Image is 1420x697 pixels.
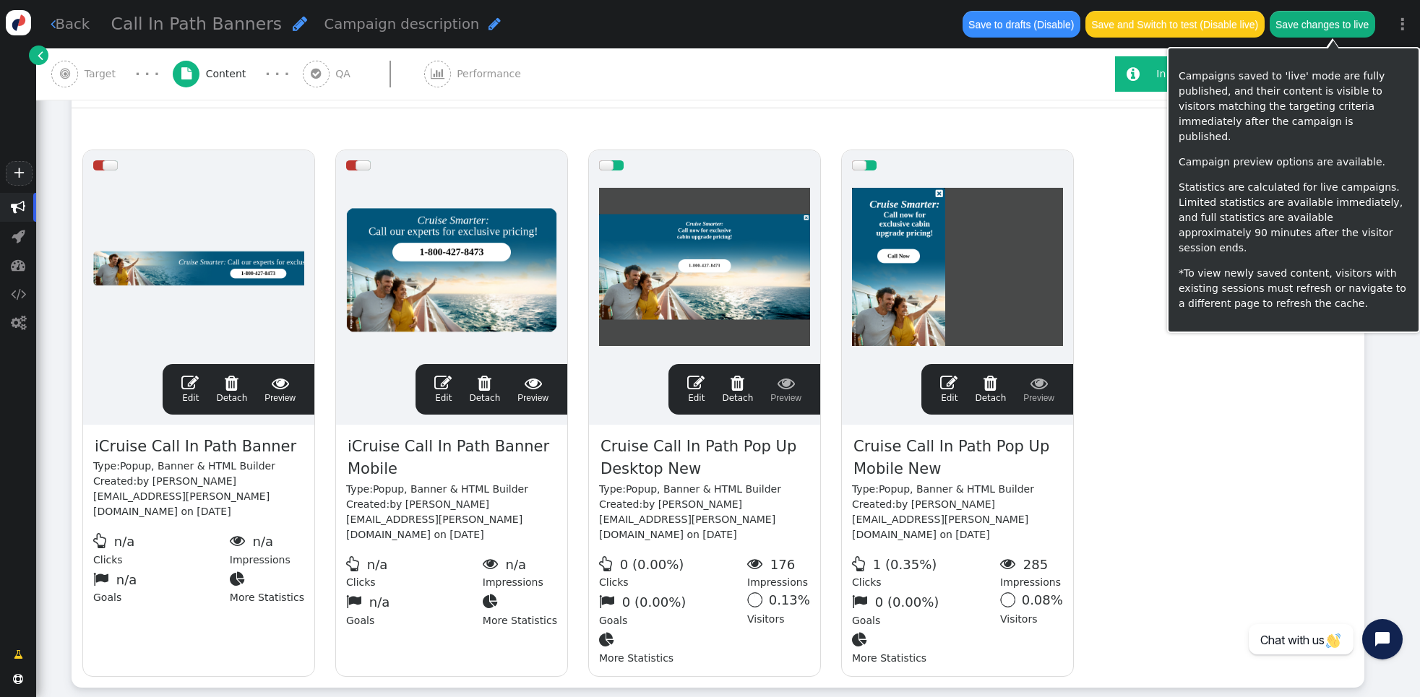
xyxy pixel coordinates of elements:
div: Impressions [747,553,810,591]
a: Preview [770,374,801,404]
span: Performance [457,66,527,82]
span:  [51,17,56,31]
span:  [722,374,753,391]
a: Back [51,14,90,35]
span:  [346,594,366,609]
div: Goals [93,568,230,606]
span: 0 (0.00%) [620,557,684,572]
div: Created: [599,497,810,542]
div: Created: [346,497,557,542]
span:  [264,374,296,391]
p: Statistics are calculated for live campaigns. Limited statistics are available immediately, and f... [1179,180,1408,256]
div: Goals [852,590,1000,628]
span:  [852,594,872,609]
span: Preview [770,374,801,404]
span: iCruise Call In Path Banner Mobile [346,435,557,482]
a: Edit [687,374,705,404]
div: More Statistics [483,590,557,628]
a:  Content · · · [173,48,303,100]
a:  QA [303,48,424,100]
div: More Statistics [852,628,1000,667]
a:  [4,641,33,667]
div: · · · [135,64,159,84]
a: Preview [517,374,548,404]
span:  [599,594,619,609]
button: Save to drafts (Disable) [963,11,1080,37]
button: Save and Switch to test (Disable live) [1085,11,1265,37]
a: Edit [434,374,452,404]
span:  [11,316,26,330]
span:  [11,287,26,301]
div: More Statistics [599,628,747,667]
div: Created: [852,497,1063,542]
span:  [1000,556,1020,571]
span: 0.13% [769,592,810,607]
span:  [216,374,247,391]
a:  [29,46,48,65]
span:  [747,556,767,571]
span:  [489,17,501,31]
span: by [PERSON_NAME][EMAIL_ADDRESS][PERSON_NAME][DOMAIN_NAME] on [DATE] [93,475,270,517]
div: Goals [599,590,747,628]
span: Campaign description [324,16,480,33]
span: Preview [1023,374,1054,404]
div: Impressions [230,529,304,568]
div: Created: [93,474,304,519]
div: Impressions [1000,553,1063,591]
span:  [469,374,500,391]
a: ⋮ [1385,3,1420,46]
span: n/a [506,557,527,572]
span: n/a [116,572,137,587]
div: · · · [265,64,289,84]
span:  [60,68,70,79]
div: Type: [93,459,304,474]
span:  [940,374,958,391]
a: Detach [216,374,247,404]
div: Clicks [346,553,483,591]
span: by [PERSON_NAME][EMAIL_ADDRESS][PERSON_NAME][DOMAIN_NAME] on [DATE] [346,498,522,540]
img: logo-icon.svg [6,10,31,35]
span: Preview [517,374,548,404]
span: n/a [253,534,274,549]
span:  [346,556,363,571]
span:  [12,229,25,243]
span: 0.08% [1022,592,1063,607]
span:  [181,374,199,391]
span:  [852,556,869,571]
span: 0 (0.00%) [622,594,687,610]
span: Call In Path Banners [111,14,283,34]
div: Visitors [1000,590,1063,628]
div: Type: [346,482,557,497]
span:  [11,258,25,272]
p: *To view newly saved content, visitors with existing sessions must refresh or navigate to a diffe... [1179,266,1408,311]
div: Impressions [483,553,557,591]
span:  [1127,66,1140,82]
a: + [6,161,32,186]
span:  [517,374,548,391]
span:  [975,374,1006,391]
span:  [181,68,192,79]
span:  [599,632,619,647]
span: Detach [722,374,753,403]
span: Cruise Call In Path Pop Up Desktop New [599,435,810,482]
a: Detach [722,374,753,404]
div: More Statistics [230,568,304,606]
a: Detach [469,374,500,404]
span:  [483,556,502,571]
p: Campaign preview options are available. [1179,155,1408,170]
button: Save changes to live [1270,11,1375,37]
div: In last 90 min: [1156,66,1233,82]
span: n/a [114,534,135,549]
a: Detach [975,374,1006,404]
span:  [230,533,249,548]
span:  [38,48,43,63]
span:  [852,632,872,647]
p: Campaigns saved to 'live' mode are fully published, and their content is visible to visitors matc... [1179,69,1408,144]
span: Popup, Banner & HTML Builder [120,460,275,472]
span:  [687,374,705,391]
span: by [PERSON_NAME][EMAIL_ADDRESS][PERSON_NAME][DOMAIN_NAME] on [DATE] [599,498,775,540]
span: Cruise Call In Path Pop Up Mobile New [852,435,1063,482]
a:  Target · · · [51,48,173,100]
a: Preview [264,374,296,404]
div: Visitors [747,590,810,628]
